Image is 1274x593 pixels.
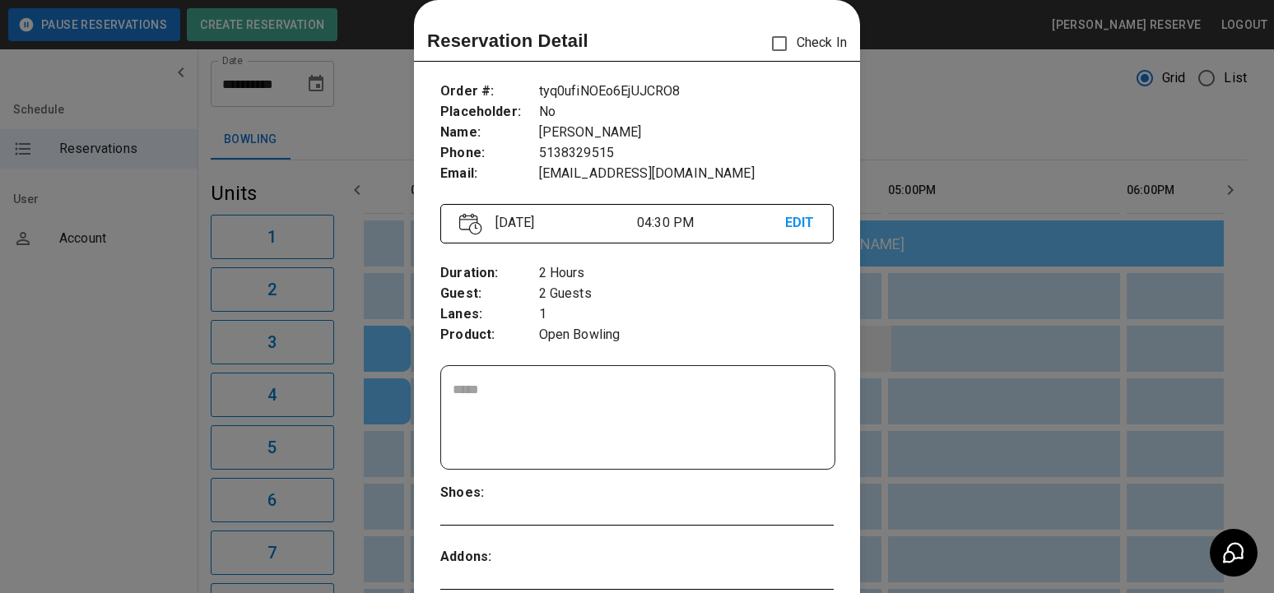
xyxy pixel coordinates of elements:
p: Order # : [440,81,538,102]
p: Lanes : [440,304,538,325]
p: Name : [440,123,538,143]
p: Duration : [440,263,538,284]
p: Addons : [440,547,538,568]
p: Check In [762,26,847,61]
p: No [539,102,834,123]
p: Email : [440,164,538,184]
p: Open Bowling [539,325,834,345]
p: Phone : [440,143,538,164]
p: Product : [440,325,538,345]
p: 1 [539,304,834,325]
p: tyq0ufiNOEo6EjUJCRO8 [539,81,834,102]
p: EDIT [785,213,815,234]
p: 04:30 PM [637,213,785,233]
p: [PERSON_NAME] [539,123,834,143]
p: 2 Hours [539,263,834,284]
p: [DATE] [489,213,637,233]
p: Shoes : [440,483,538,503]
p: [EMAIL_ADDRESS][DOMAIN_NAME] [539,164,834,184]
p: 2 Guests [539,284,834,304]
p: Reservation Detail [427,27,588,54]
p: Placeholder : [440,102,538,123]
p: Guest : [440,284,538,304]
p: 5138329515 [539,143,834,164]
img: Vector [459,213,482,235]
